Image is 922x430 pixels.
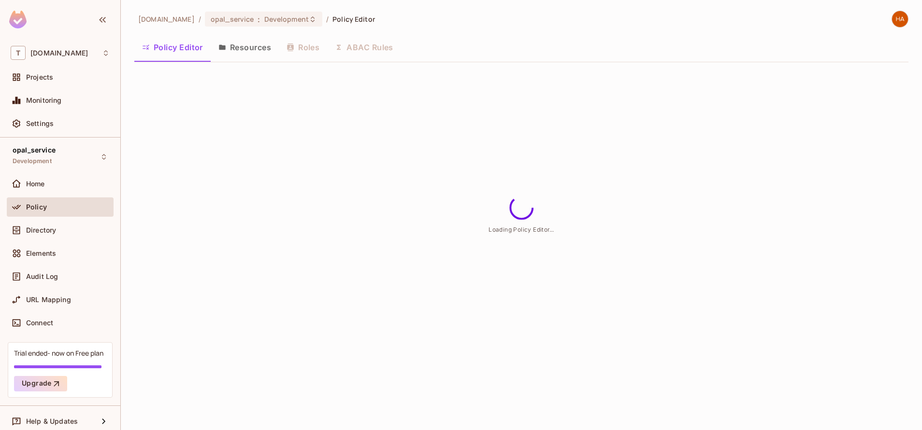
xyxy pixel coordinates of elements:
[26,250,56,257] span: Elements
[26,226,56,234] span: Directory
[26,97,62,104] span: Monitoring
[11,46,26,60] span: T
[13,146,56,154] span: opal_service
[26,417,78,425] span: Help & Updates
[138,14,195,24] span: the active workspace
[13,157,52,165] span: Development
[211,14,254,24] span: opal_service
[892,11,908,27] img: harani.arumalla1@t-mobile.com
[326,14,329,24] li: /
[26,273,58,280] span: Audit Log
[332,14,375,24] span: Policy Editor
[134,35,211,59] button: Policy Editor
[26,120,54,127] span: Settings
[199,14,201,24] li: /
[26,296,71,304] span: URL Mapping
[26,203,47,211] span: Policy
[26,73,53,81] span: Projects
[30,49,88,57] span: Workspace: t-mobile.com
[9,11,27,28] img: SReyMgAAAABJRU5ErkJggg==
[26,180,45,188] span: Home
[257,15,260,23] span: :
[489,225,554,233] span: Loading Policy Editor...
[211,35,279,59] button: Resources
[26,319,53,327] span: Connect
[264,14,309,24] span: Development
[14,376,67,391] button: Upgrade
[14,348,103,358] div: Trial ended- now on Free plan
